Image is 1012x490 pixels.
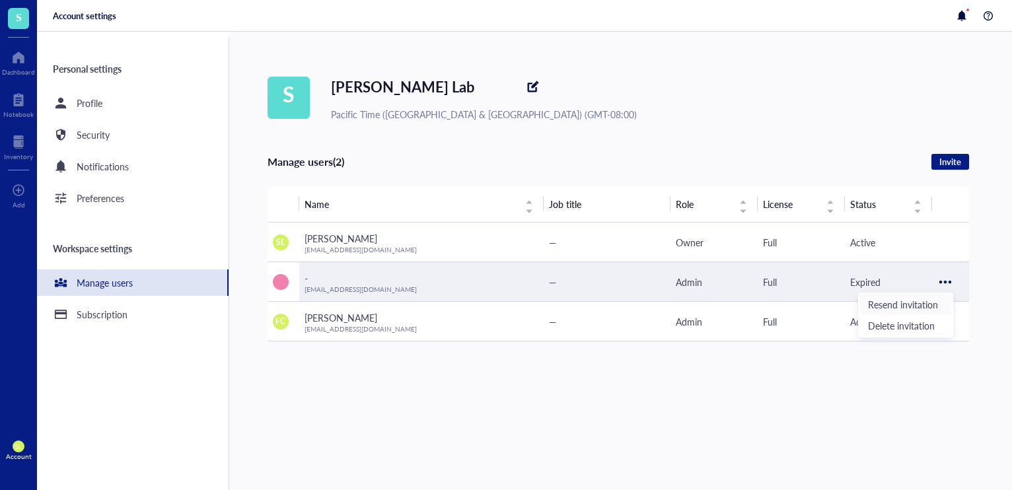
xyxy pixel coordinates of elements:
[77,96,102,110] div: Profile
[868,318,943,333] span: Delete invitation
[37,90,229,116] a: Profile
[77,159,129,174] div: Notifications
[758,186,845,223] th: License
[331,107,637,122] div: Pacific Time ([GEOGRAPHIC_DATA] & [GEOGRAPHIC_DATA]) (GMT-08:00)
[763,197,818,211] span: License
[37,122,229,148] a: Security
[4,153,33,160] div: Inventory
[549,275,556,289] span: —
[544,186,670,223] th: Job title
[2,68,35,76] div: Dashboard
[3,89,34,118] a: Notebook
[676,197,731,211] span: Role
[763,235,840,250] div: Full
[2,47,35,76] a: Dashboard
[275,316,285,328] span: FC
[305,311,377,324] span: [PERSON_NAME]
[850,197,906,211] span: Status
[37,53,229,85] div: Personal settings
[305,271,308,285] span: -
[931,154,969,170] button: Invite
[305,232,377,245] span: [PERSON_NAME]
[15,443,21,450] span: SL
[16,9,22,25] span: S
[549,236,556,249] span: —
[6,452,32,460] div: Account
[676,275,752,289] div: Admin
[37,153,229,180] a: Notifications
[3,110,34,118] div: Notebook
[37,185,229,211] a: Preferences
[939,156,961,168] span: Invite
[845,186,932,223] th: Status
[305,245,417,254] span: [EMAIL_ADDRESS][DOMAIN_NAME]
[549,315,556,328] span: —
[53,10,116,22] div: Account settings
[77,191,124,205] div: Preferences
[850,236,875,249] span: Active
[37,301,229,328] a: Subscription
[77,127,110,142] div: Security
[305,197,518,211] span: Name
[37,232,229,264] div: Workspace settings
[850,315,875,328] span: Active
[305,324,417,333] span: [EMAIL_ADDRESS][DOMAIN_NAME]
[268,153,344,170] div: Manage users (2)
[670,186,758,223] th: Role
[276,236,285,248] span: SL
[299,186,544,223] th: Name
[283,77,295,110] span: S
[4,131,33,160] a: Inventory
[77,275,133,290] div: Manage users
[77,307,127,322] div: Subscription
[763,275,840,289] div: Full
[305,285,417,294] span: [EMAIL_ADDRESS][DOMAIN_NAME]
[763,314,840,329] div: Full
[37,269,229,296] a: Manage users
[868,297,943,312] span: Resend invitation
[676,235,752,250] div: Owner
[850,275,881,289] span: Expired
[331,76,475,97] span: [PERSON_NAME] Lab
[676,314,752,329] div: Admin
[13,201,25,209] div: Add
